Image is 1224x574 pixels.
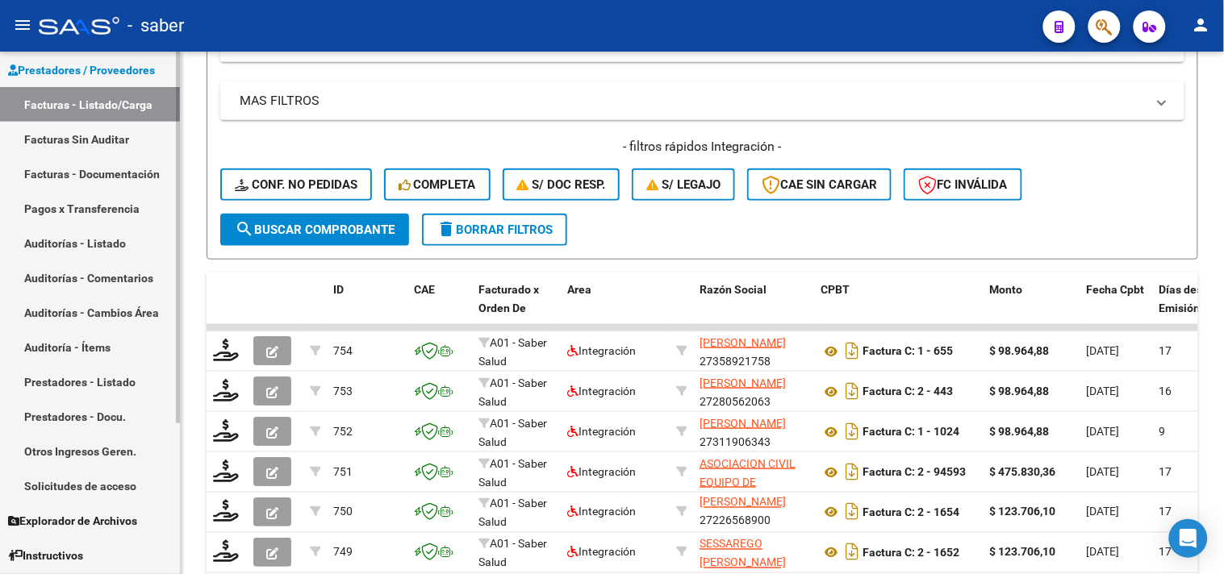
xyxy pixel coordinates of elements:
strong: Factura C: 1 - 1024 [863,426,959,439]
button: S/ Doc Resp. [503,168,620,201]
strong: $ 98.964,88 [990,385,1050,397]
span: Facturado x Orden De [478,283,539,314]
div: 27280562063 [700,374,808,408]
span: A01 - Saber Salud [478,417,547,448]
span: [DATE] [1087,505,1120,518]
datatable-header-cell: ID [327,272,407,343]
h4: - filtros rápidos Integración - [220,138,1184,156]
strong: $ 98.964,88 [990,344,1050,357]
span: 17 [1159,465,1172,478]
span: 17 [1159,546,1172,559]
span: 749 [333,546,353,559]
span: A01 - Saber Salud [478,538,547,569]
span: S/ Doc Resp. [517,177,606,192]
i: Descargar documento [842,378,863,404]
span: FC Inválida [918,177,1008,192]
i: Descargar documento [842,499,863,525]
span: [DATE] [1087,425,1120,438]
span: Fecha Cpbt [1087,283,1145,296]
span: 16 [1159,385,1172,397]
span: Integración [567,385,636,397]
i: Descargar documento [842,338,863,364]
span: Integración [567,465,636,478]
span: Integración [567,425,636,438]
span: 9 [1159,425,1166,438]
mat-icon: person [1192,15,1211,35]
span: Monto [990,283,1023,296]
span: [DATE] [1087,385,1120,397]
button: FC Inválida [904,168,1022,201]
strong: Factura C: 2 - 94593 [863,466,966,479]
span: [PERSON_NAME] [700,336,786,349]
span: Borrar Filtros [437,223,553,237]
strong: Factura C: 2 - 443 [863,385,953,398]
span: 752 [333,425,353,438]
span: [PERSON_NAME] [700,417,786,430]
mat-icon: menu [13,15,32,35]
strong: Factura C: 2 - 1654 [863,506,959,519]
datatable-header-cell: Fecha Cpbt [1080,272,1153,343]
span: A01 - Saber Salud [478,497,547,529]
div: 30711731926 [700,455,808,489]
mat-icon: delete [437,219,456,239]
span: [PERSON_NAME] [700,376,786,389]
span: A01 - Saber Salud [478,336,547,368]
span: CPBT [821,283,850,296]
div: 27358921758 [700,334,808,368]
span: Prestadores / Proveedores [8,61,155,79]
span: S/ legajo [646,177,721,192]
span: [DATE] [1087,344,1120,357]
datatable-header-cell: Monto [984,272,1080,343]
datatable-header-cell: Area [561,272,670,343]
strong: Factura C: 2 - 1652 [863,547,959,559]
span: A01 - Saber Salud [478,376,547,408]
i: Descargar documento [842,459,863,485]
span: ID [333,283,344,296]
mat-expansion-panel-header: MAS FILTROS [220,81,1184,120]
button: CAE SIN CARGAR [747,168,892,201]
span: Razón Social [700,283,767,296]
span: 751 [333,465,353,478]
span: 17 [1159,344,1172,357]
datatable-header-cell: Facturado x Orden De [472,272,561,343]
span: Integración [567,546,636,559]
i: Descargar documento [842,418,863,444]
strong: $ 123.706,10 [990,505,1056,518]
span: 754 [333,344,353,357]
strong: $ 123.706,10 [990,546,1056,559]
span: Buscar Comprobante [235,223,395,237]
span: Completa [399,177,476,192]
span: [DATE] [1087,465,1120,478]
span: CAE SIN CARGAR [762,177,877,192]
span: Conf. no pedidas [235,177,357,192]
strong: $ 98.964,88 [990,425,1050,438]
datatable-header-cell: CAE [407,272,472,343]
button: S/ legajo [632,168,735,201]
strong: Factura C: 1 - 655 [863,345,953,358]
span: 753 [333,385,353,397]
button: Borrar Filtros [422,214,567,246]
span: Integración [567,505,636,518]
span: 17 [1159,505,1172,518]
i: Descargar documento [842,539,863,565]
button: Conf. no pedidas [220,168,372,201]
div: 27226568900 [700,495,808,529]
div: 27311906343 [700,414,808,448]
span: Días desde Emisión [1159,283,1216,314]
datatable-header-cell: CPBT [814,272,984,343]
mat-icon: search [235,219,254,239]
span: CAE [414,283,435,296]
datatable-header-cell: Razón Social [693,272,814,343]
button: Completa [384,168,491,201]
span: Integración [567,344,636,357]
mat-panel-title: MAS FILTROS [240,92,1146,110]
span: [DATE] [1087,546,1120,559]
span: - saber [127,8,184,44]
div: 27226568900 [700,535,808,569]
span: A01 - Saber Salud [478,457,547,489]
span: SESSAREGO [PERSON_NAME] [700,538,786,569]
span: Area [567,283,591,296]
div: Open Intercom Messenger [1169,519,1208,558]
span: Instructivos [8,547,83,564]
strong: $ 475.830,36 [990,465,1056,478]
